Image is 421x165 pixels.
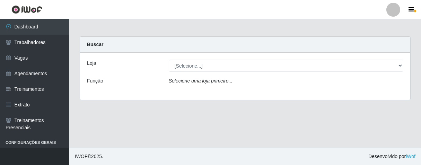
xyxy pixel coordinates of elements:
span: IWOF [75,154,88,159]
img: CoreUI Logo [11,5,42,14]
span: Desenvolvido por [368,153,415,160]
label: Loja [87,60,96,67]
i: Selecione uma loja primeiro... [169,78,233,84]
strong: Buscar [87,42,103,47]
label: Função [87,77,103,85]
a: iWof [406,154,415,159]
span: © 2025 . [75,153,103,160]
